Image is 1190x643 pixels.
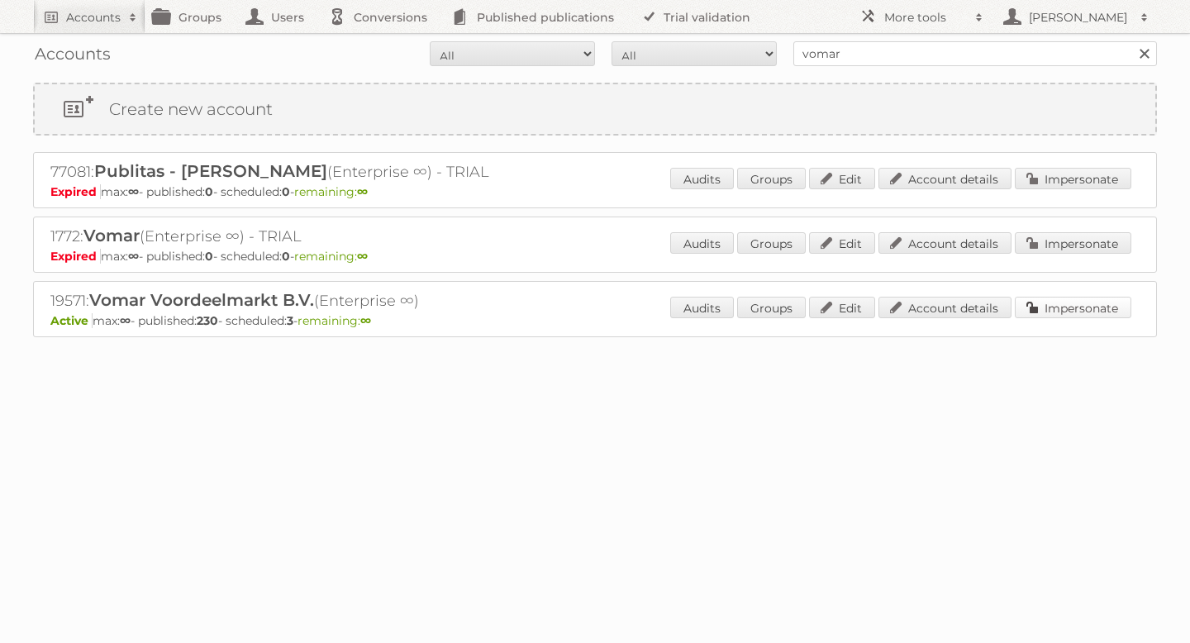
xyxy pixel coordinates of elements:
h2: More tools [884,9,967,26]
span: Vomar [83,226,140,245]
span: remaining: [294,249,368,264]
a: Edit [809,168,875,189]
span: remaining: [294,184,368,199]
strong: 0 [205,249,213,264]
h2: [PERSON_NAME] [1025,9,1132,26]
a: Edit [809,232,875,254]
h2: 1772: (Enterprise ∞) - TRIAL [50,226,629,247]
a: Account details [878,297,1011,318]
h2: 77081: (Enterprise ∞) - TRIAL [50,161,629,183]
a: Groups [737,297,806,318]
strong: 0 [282,249,290,264]
p: max: - published: - scheduled: - [50,249,1140,264]
strong: ∞ [120,313,131,328]
span: Vomar Voordeelmarkt B.V. [89,290,314,310]
a: Impersonate [1015,232,1131,254]
p: max: - published: - scheduled: - [50,313,1140,328]
a: Edit [809,297,875,318]
strong: ∞ [357,184,368,199]
a: Groups [737,168,806,189]
strong: ∞ [128,249,139,264]
strong: 0 [282,184,290,199]
a: Account details [878,232,1011,254]
a: Audits [670,232,734,254]
strong: ∞ [360,313,371,328]
strong: 3 [287,313,293,328]
strong: ∞ [128,184,139,199]
strong: 0 [205,184,213,199]
p: max: - published: - scheduled: - [50,184,1140,199]
h2: 19571: (Enterprise ∞) [50,290,629,312]
a: Audits [670,168,734,189]
h2: Accounts [66,9,121,26]
span: Expired [50,184,101,199]
span: Active [50,313,93,328]
strong: 230 [197,313,218,328]
span: remaining: [297,313,371,328]
a: Create new account [35,84,1155,134]
strong: ∞ [357,249,368,264]
a: Groups [737,232,806,254]
span: Publitas - [PERSON_NAME] [94,161,327,181]
a: Impersonate [1015,168,1131,189]
a: Audits [670,297,734,318]
span: Expired [50,249,101,264]
a: Account details [878,168,1011,189]
a: Impersonate [1015,297,1131,318]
